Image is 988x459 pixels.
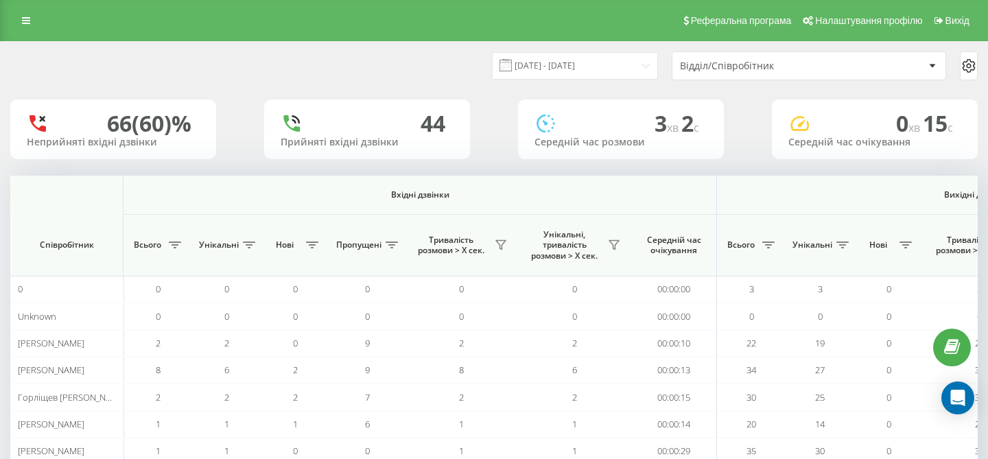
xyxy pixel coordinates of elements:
div: Open Intercom Messenger [941,381,974,414]
span: 0 [886,418,891,430]
span: Реферальна програма [691,15,792,26]
span: 1 [572,445,577,457]
span: хв [908,120,923,135]
span: 1 [572,418,577,430]
span: 0 [572,310,577,322]
span: Унікальні [792,239,832,250]
span: c [948,120,953,135]
span: 2 [156,337,161,349]
span: 0 [459,283,464,295]
div: Прийняті вхідні дзвінки [281,137,454,148]
span: 9 [365,337,370,349]
span: 0 [886,337,891,349]
span: 0 [18,283,23,295]
td: 00:00:10 [631,330,717,357]
span: 0 [886,445,891,457]
span: 1 [156,445,161,457]
span: 0 [896,108,923,138]
span: 14 [815,418,825,430]
span: 35 [975,445,985,457]
span: 0 [572,283,577,295]
span: 6 [365,418,370,430]
div: Неприйняті вхідні дзвінки [27,137,200,148]
span: [PERSON_NAME] [18,418,84,430]
div: Середній час очікування [788,137,961,148]
div: Відділ/Співробітник [680,60,844,72]
span: 0 [156,310,161,322]
span: c [694,120,699,135]
span: 0 [886,310,891,322]
span: 2 [293,364,298,376]
span: 1 [156,418,161,430]
td: 00:00:13 [631,357,717,384]
span: Unknown [18,310,56,322]
span: 1 [459,418,464,430]
span: 1 [459,445,464,457]
span: 8 [156,364,161,376]
span: 0 [365,283,370,295]
span: 9 [365,364,370,376]
td: 00:00:14 [631,411,717,438]
span: Всього [724,239,758,250]
span: 1 [224,445,229,457]
span: 2 [156,391,161,403]
span: 2 [293,391,298,403]
div: 44 [421,110,445,137]
span: 0 [293,310,298,322]
span: 0 [818,310,823,322]
span: 2 [681,108,699,138]
span: 20 [975,418,985,430]
span: 30 [746,391,756,403]
span: Вихід [945,15,969,26]
span: Горліщев [PERSON_NAME] [18,391,126,403]
td: 00:00:15 [631,384,717,410]
span: хв [667,120,681,135]
span: 27 [815,364,825,376]
span: 3 [749,283,754,295]
span: Унікальні [199,239,239,250]
span: 8 [459,364,464,376]
span: 0 [293,445,298,457]
span: Налаштування профілю [815,15,922,26]
span: 34 [975,364,985,376]
span: 3 [977,283,982,295]
span: 22 [746,337,756,349]
span: 2 [459,391,464,403]
span: 30 [975,391,985,403]
span: Тривалість розмови > Х сек. [412,235,491,256]
span: 7 [365,391,370,403]
span: 2 [224,391,229,403]
span: 30 [815,445,825,457]
span: 0 [293,337,298,349]
span: Всього [130,239,165,250]
span: Середній час очікування [642,235,706,256]
span: 20 [746,418,756,430]
span: 35 [746,445,756,457]
span: 3 [655,108,681,138]
span: 0 [224,283,229,295]
td: 00:00:00 [631,276,717,303]
span: 2 [572,337,577,349]
span: 0 [293,283,298,295]
span: [PERSON_NAME] [18,337,84,349]
span: 0 [224,310,229,322]
div: Середній час розмови [534,137,707,148]
span: [PERSON_NAME] [18,445,84,457]
span: Унікальні, тривалість розмови > Х сек. [525,229,604,261]
span: 2 [224,337,229,349]
span: [PERSON_NAME] [18,364,84,376]
span: Вхідні дзвінки [159,189,681,200]
span: 1 [293,418,298,430]
span: 6 [572,364,577,376]
span: 0 [459,310,464,322]
span: 0 [365,445,370,457]
span: 19 [815,337,825,349]
span: 0 [886,364,891,376]
span: 2 [459,337,464,349]
span: 34 [746,364,756,376]
span: Нові [861,239,895,250]
span: 2 [572,391,577,403]
span: 1 [224,418,229,430]
span: Співробітник [22,239,111,250]
span: Пропущені [336,239,381,250]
